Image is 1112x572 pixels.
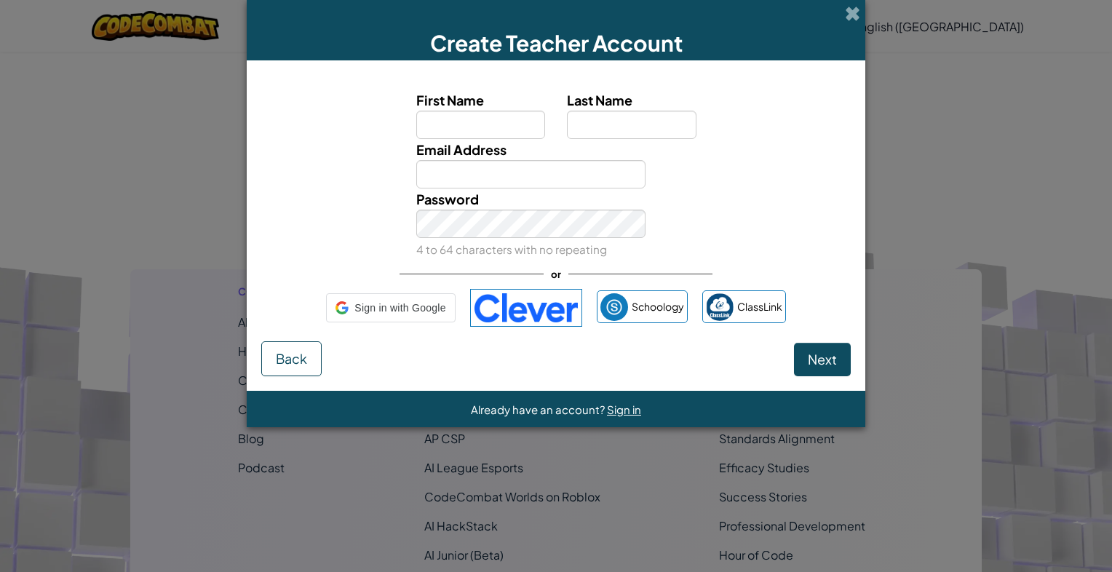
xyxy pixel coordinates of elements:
[416,242,607,256] small: 4 to 64 characters with no repeating
[416,92,484,108] span: First Name
[276,350,307,367] span: Back
[706,293,734,321] img: classlink-logo-small.png
[632,296,684,317] span: Schoology
[416,141,507,158] span: Email Address
[600,293,628,321] img: schoology.png
[354,298,445,319] span: Sign in with Google
[544,263,568,285] span: or
[430,29,683,57] span: Create Teacher Account
[567,92,632,108] span: Last Name
[607,402,641,416] a: Sign in
[794,343,851,376] button: Next
[470,289,582,327] img: clever-logo-blue.png
[808,351,837,368] span: Next
[416,191,479,207] span: Password
[261,341,322,376] button: Back
[737,296,782,317] span: ClassLink
[326,293,455,322] div: Sign in with Google
[471,402,607,416] span: Already have an account?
